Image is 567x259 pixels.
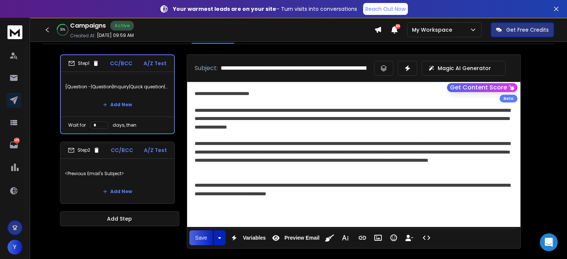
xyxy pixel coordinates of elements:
strong: Your warmest leads are on your site [173,5,276,13]
button: Insert Unsubscribe Link [402,230,416,245]
img: logo [7,25,22,39]
button: More Text [338,230,352,245]
button: Y [7,240,22,255]
button: Add Step [60,211,179,226]
p: Get Free Credits [506,26,549,34]
h1: Campaigns [70,21,106,30]
button: Save [189,230,213,245]
button: Variables [227,230,267,245]
a: Reach Out Now [363,3,408,15]
div: Step 2 [68,147,100,154]
p: {Question -|Question|Inquiry|Quick question|Quick inquiry|Follow-up question|Clarification needed... [65,76,170,97]
p: [DATE] 09:59 AM [97,32,134,38]
li: Step1CC/BCCA/Z Test{Question -|Question|Inquiry|Quick question|Quick inquiry|Follow-up question|C... [60,54,175,134]
button: Insert Link (Ctrl+K) [355,230,369,245]
button: Preview Email [269,230,321,245]
span: Variables [241,235,267,241]
span: Preview Email [283,235,321,241]
p: Subject: [195,64,218,73]
div: Open Intercom Messenger [540,233,558,251]
button: Get Content Score [447,83,517,92]
div: Active [110,21,134,31]
p: CC/BCC [111,146,133,154]
button: Add New [97,184,138,199]
button: Code View [419,230,434,245]
button: Magic AI Generator [422,61,505,76]
p: Wait for [68,122,86,128]
p: Created At: [70,33,95,39]
span: 50 [395,24,400,29]
p: <Previous Email's Subject> [65,163,170,184]
div: Beta [500,95,517,102]
p: 145 [14,138,20,143]
div: Step 1 [68,60,99,67]
p: – Turn visits into conversations [173,5,357,13]
p: Reach Out Now [365,5,406,13]
p: days, then [113,122,136,128]
li: Step2CC/BCCA/Z Test<Previous Email's Subject>Add New [60,142,175,204]
p: A/Z Test [144,60,167,67]
p: A/Z Test [144,146,167,154]
p: 32 % [60,28,65,32]
button: Insert Image (Ctrl+P) [371,230,385,245]
button: Add New [97,97,138,112]
p: My Workspace [412,26,455,34]
button: Clean HTML [322,230,337,245]
a: 145 [6,138,21,152]
button: Get Free Credits [491,22,554,37]
p: CC/BCC [110,60,132,67]
p: Magic AI Generator [438,64,491,72]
